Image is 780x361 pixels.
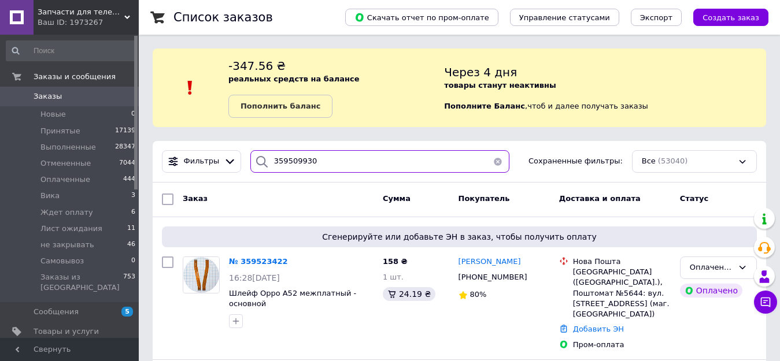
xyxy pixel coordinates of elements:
[6,40,136,61] input: Поиск
[573,256,671,267] div: Нова Пошта
[115,142,135,152] span: 28347
[40,207,93,218] span: Ждет оплату
[680,194,709,203] span: Статус
[34,72,116,82] span: Заказы и сообщения
[486,150,509,173] button: Очистить
[123,174,135,185] span: 444
[121,307,133,317] span: 5
[754,291,777,314] button: Чат с покупателем
[40,240,94,250] span: не закрывать
[131,191,135,201] span: 3
[459,273,527,281] span: [PHONE_NUMBER]
[690,262,733,274] div: Оплаченный
[119,158,135,169] span: 7044
[123,272,135,293] span: 753
[693,9,768,26] button: Создать заказ
[680,284,742,297] div: Оплачено
[383,257,408,266] span: 158 ₴
[241,102,320,110] b: Пополнить баланс
[459,194,510,203] span: Покупатель
[519,13,610,22] span: Управление статусами
[573,340,671,350] div: Пром-оплата
[640,13,672,22] span: Экспорт
[183,256,220,293] a: Фото товару
[345,9,498,26] button: Скачать отчет по пром-оплате
[40,272,123,293] span: Заказы из [GEOGRAPHIC_DATA]
[573,325,624,333] a: Добавить ЭН
[383,194,411,203] span: Сумма
[229,273,280,282] span: 16:28[DATE]
[34,326,99,337] span: Товары и услуги
[34,91,62,102] span: Заказы
[383,287,435,301] div: 24.19 ₴
[528,156,623,167] span: Сохраненные фильтры:
[40,256,84,266] span: Самовывоз
[444,58,766,118] div: , чтоб и далее получать заказы
[40,191,60,201] span: Вика
[38,7,124,17] span: Запчасти для телефонов и планшетов. Интернет магазин Centrix
[682,13,768,21] a: Создать заказ
[228,75,360,83] b: реальных средств на балансе
[459,257,521,266] span: [PERSON_NAME]
[459,256,521,267] a: [PERSON_NAME]
[444,65,517,79] span: Через 4 дня
[383,273,404,281] span: 1 шт.
[444,102,525,110] b: Пополните Баланс
[228,59,286,73] span: -347.56 ₴
[631,9,682,26] button: Экспорт
[40,174,90,185] span: Оплаченные
[115,126,135,136] span: 17139
[642,156,656,167] span: Все
[354,12,489,23] span: Скачать отчет по пром-оплате
[183,194,208,203] span: Заказ
[444,81,556,90] b: товары станут неактивны
[40,158,91,169] span: Отмененные
[40,142,96,152] span: Выполненные
[510,9,619,26] button: Управление статусами
[470,290,487,299] span: 80%
[131,109,135,120] span: 0
[131,207,135,218] span: 6
[703,13,759,22] span: Создать заказ
[40,126,80,136] span: Принятые
[229,257,288,266] a: № 359523422
[38,17,139,28] div: Ваш ID: 1973267
[229,289,356,308] a: Шлейф Oppo A52 межплатный - основной
[173,10,273,24] h1: Список заказов
[40,109,66,120] span: Новые
[573,267,671,319] div: [GEOGRAPHIC_DATA] ([GEOGRAPHIC_DATA].), Поштомат №5644: вул. [STREET_ADDRESS] (маг. [GEOGRAPHIC_D...
[228,95,332,118] a: Пополнить баланс
[127,224,135,234] span: 11
[182,79,199,96] img: :exclamation:
[184,156,220,167] span: Фильтры
[167,231,752,243] span: Сгенерируйте или добавьте ЭН в заказ, чтобы получить оплату
[250,150,509,173] input: Поиск по номеру заказа, ФИО покупателя, номеру телефона, Email, номеру накладной
[658,157,688,165] span: (53040)
[40,224,102,234] span: Лист ожидания
[183,257,219,293] img: Фото товару
[34,307,79,317] span: Сообщения
[127,240,135,250] span: 46
[131,256,135,266] span: 0
[559,194,641,203] span: Доставка и оплата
